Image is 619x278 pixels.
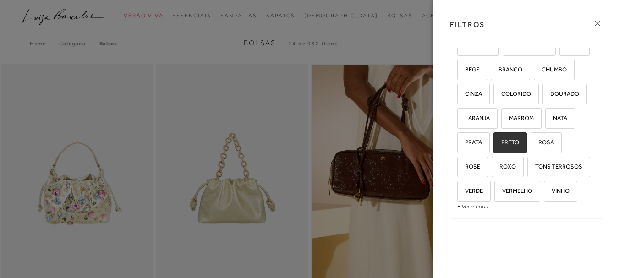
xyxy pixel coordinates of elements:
span: LARANJA [458,114,490,121]
span: NATA [546,114,567,121]
span: AMARELO [458,42,491,49]
input: PRETO [492,139,501,148]
span: COLORIDO [494,90,531,97]
span: ROSA [531,139,554,146]
span: CHUMBO [535,66,567,73]
span: VERMELHO [495,187,532,194]
span: BEGE [458,66,479,73]
input: COLORIDO [492,91,501,100]
input: DOURADO [541,91,550,100]
input: LARANJA [456,115,465,124]
input: ROXO [490,164,499,173]
span: BRANCO [492,66,522,73]
span: MARROM [502,114,534,121]
span: DOURADO [543,90,579,97]
input: VERMELHO [493,188,502,197]
h3: FILTROS [450,19,485,30]
input: BEGE [456,66,465,76]
span: TONS TERROSOS [528,163,582,170]
input: MARROM [500,115,509,124]
input: VINHO [542,188,552,197]
input: ROSE [456,164,465,173]
span: VERDE [458,187,483,194]
span: ROXO [493,163,516,170]
span: AZUL [560,42,582,49]
span: PRETO [494,139,519,146]
span: - [457,202,460,210]
span: CINZA [458,90,482,97]
span: PRATA [458,139,482,146]
input: CHUMBO [532,66,542,76]
input: ROSA [529,139,538,148]
input: CINZA [456,91,465,100]
input: BRANCO [489,66,498,76]
span: ANIMAL PRINT [504,42,548,49]
input: TONS TERROSOS [526,164,535,173]
input: PRATA [456,139,465,148]
a: Ver menos... [461,203,492,210]
span: VINHO [545,187,570,194]
span: ROSE [458,163,480,170]
input: NATA [544,115,553,124]
input: VERDE [456,188,465,197]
